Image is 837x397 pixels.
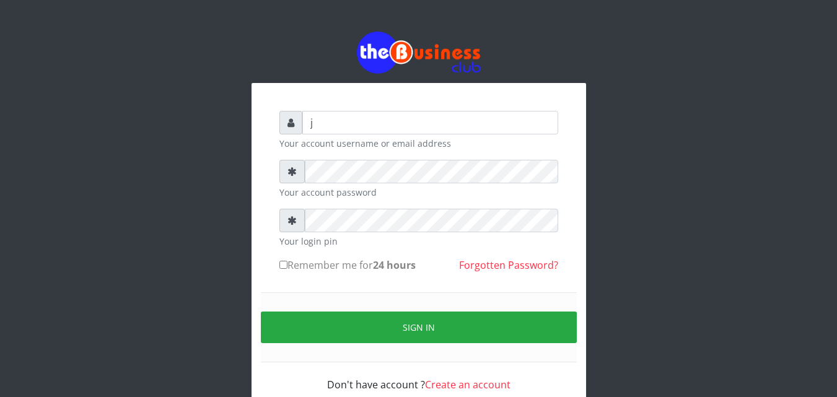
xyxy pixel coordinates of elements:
[279,137,558,150] small: Your account username or email address
[279,362,558,392] div: Don't have account ?
[279,186,558,199] small: Your account password
[459,258,558,272] a: Forgotten Password?
[373,258,416,272] b: 24 hours
[302,111,558,134] input: Username or email address
[279,258,416,273] label: Remember me for
[279,235,558,248] small: Your login pin
[425,378,511,391] a: Create an account
[261,312,577,343] button: Sign in
[279,261,287,269] input: Remember me for24 hours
